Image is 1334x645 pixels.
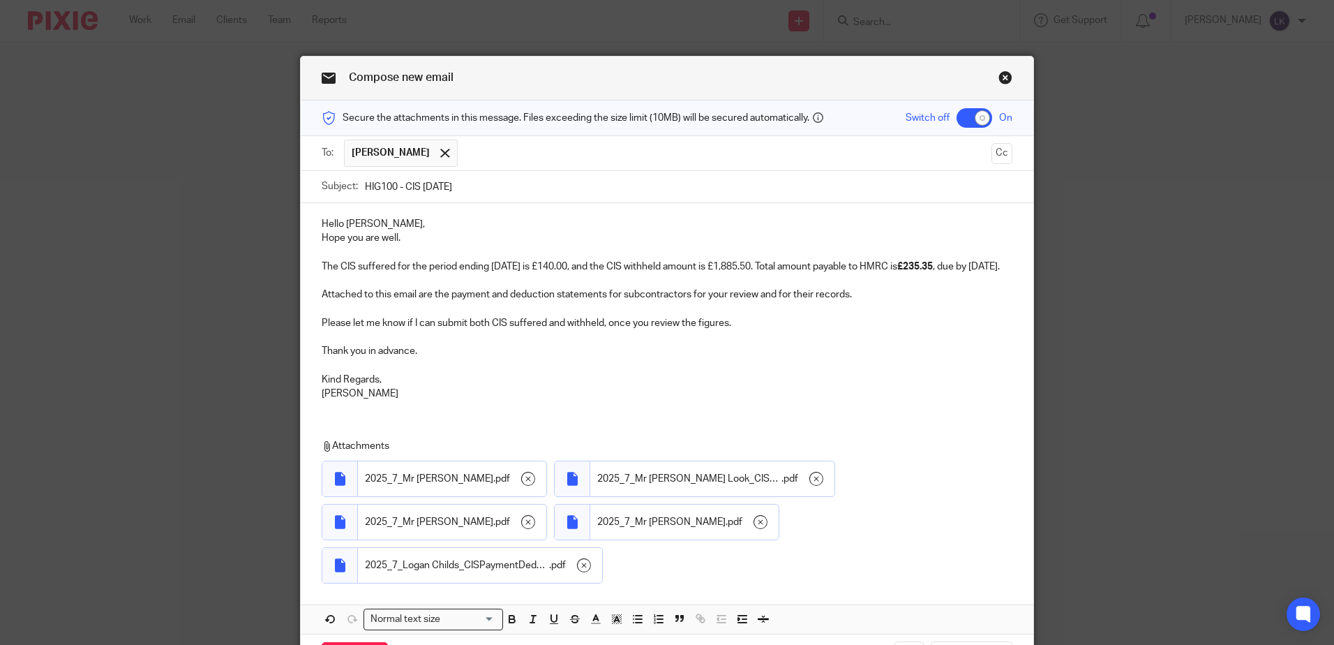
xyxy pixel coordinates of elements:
[322,316,1012,330] p: Please let me know if I can submit both CIS suffered and withheld, once you review the figures.
[365,515,493,529] span: 2025_7_Mr [PERSON_NAME]
[728,515,742,529] span: pdf
[358,505,546,540] div: .
[358,461,546,496] div: .
[999,111,1012,125] span: On
[322,179,358,193] label: Subject:
[322,288,1012,302] p: Attached to this email are the payment and deduction statements for subcontractors for your revie...
[352,146,430,160] span: [PERSON_NAME]
[322,260,1012,274] p: The CIS suffered for the period ending [DATE] is £140.00, and the CIS withheld amount is £1,885.5...
[906,111,950,125] span: Switch off
[322,373,1012,387] p: Kind Regards,
[495,472,510,486] span: pdf
[322,387,1012,401] p: [PERSON_NAME]
[364,609,503,630] div: Search for option
[349,72,454,83] span: Compose new email
[358,548,602,583] div: .
[897,262,933,272] strong: £235.35
[322,217,1012,231] p: Hello [PERSON_NAME],
[991,143,1012,164] button: Cc
[365,472,493,486] span: 2025_7_Mr [PERSON_NAME]
[322,146,337,160] label: To:
[444,612,495,627] input: Search for option
[322,231,1012,245] p: Hope you are well.
[590,505,779,540] div: .
[322,439,993,453] p: Attachments
[597,515,726,529] span: 2025_7_Mr [PERSON_NAME]
[322,344,1012,358] p: Thank you in advance.
[784,472,798,486] span: pdf
[590,461,834,496] div: .
[551,558,566,572] span: pdf
[597,472,781,486] span: 2025_7_Mr [PERSON_NAME] Look_CISPaymentDeductionReport
[367,612,443,627] span: Normal text size
[343,111,809,125] span: Secure the attachments in this message. Files exceeding the size limit (10MB) will be secured aut...
[998,71,1012,89] a: Close this dialog window
[495,515,510,529] span: pdf
[365,558,549,572] span: 2025_7_Logan Childs_CISPaymentDeductionReport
